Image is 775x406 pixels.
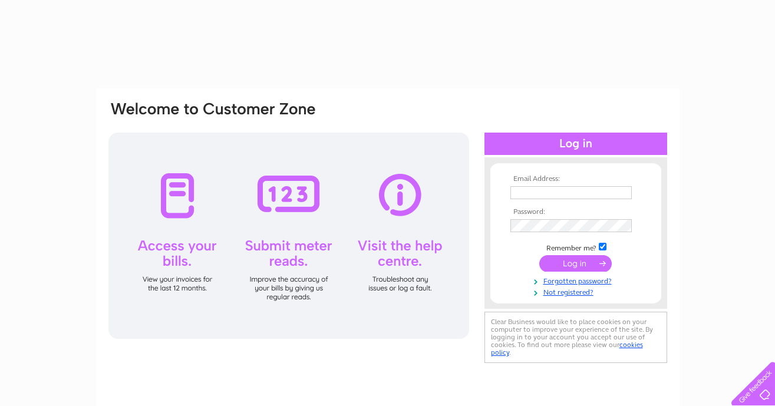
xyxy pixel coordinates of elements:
a: Not registered? [510,286,644,297]
input: Submit [539,255,612,272]
th: Email Address: [507,175,644,183]
th: Password: [507,208,644,216]
a: cookies policy [491,341,643,357]
div: Clear Business would like to place cookies on your computer to improve your experience of the sit... [484,312,667,363]
td: Remember me? [507,241,644,253]
a: Forgotten password? [510,275,644,286]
